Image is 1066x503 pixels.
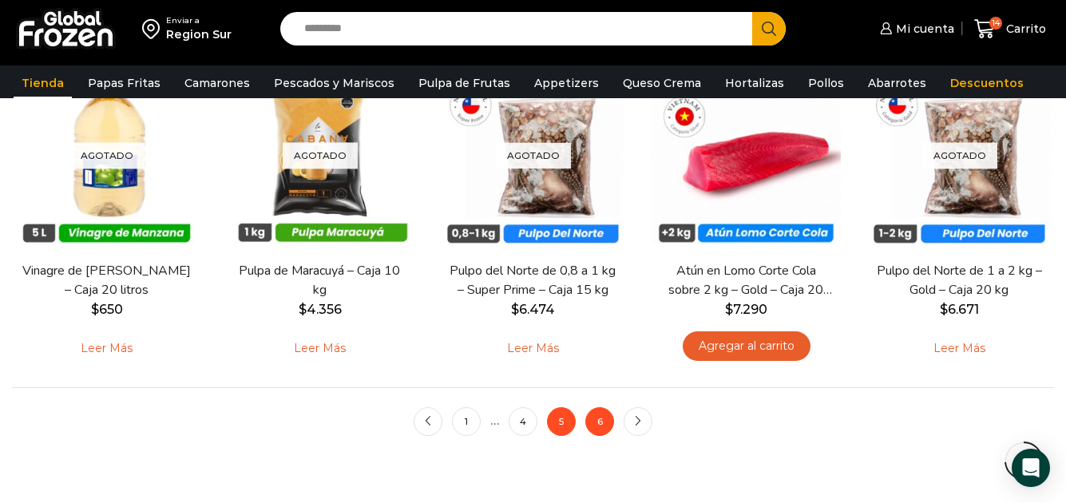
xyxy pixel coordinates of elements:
[725,302,733,317] span: $
[269,331,371,365] a: Leé más sobre “Pulpa de Maracuyá – Caja 10 kg”
[615,68,709,98] a: Queso Crema
[717,68,792,98] a: Hortalizas
[80,68,168,98] a: Papas Fritas
[661,262,831,299] a: Atún en Lomo Corte Cola sobre 2 kg – Gold – Caja 20 kg
[892,21,954,37] span: Mi cuenta
[496,142,571,168] p: Agotado
[166,26,232,42] div: Region Sur
[1002,21,1046,37] span: Carrito
[91,302,123,317] bdi: 650
[860,68,934,98] a: Abarrotes
[452,407,481,436] a: 1
[283,142,358,168] p: Agotado
[989,17,1002,30] span: 14
[22,262,192,299] a: Vinagre de [PERSON_NAME] – Caja 20 litros
[69,142,145,168] p: Agotado
[266,68,402,98] a: Pescados y Mariscos
[940,302,948,317] span: $
[874,262,1044,299] a: Pulpo del Norte de 1 a 2 kg – Gold – Caja 20 kg
[511,302,519,317] span: $
[299,302,342,317] bdi: 4.356
[490,413,499,428] span: …
[299,302,307,317] span: $
[1012,449,1050,487] div: Open Intercom Messenger
[909,331,1010,365] a: Leé más sobre “Pulpo del Norte de 1 a 2 kg - Gold - Caja 20 kg”
[511,302,555,317] bdi: 6.474
[940,302,979,317] bdi: 6.671
[56,331,157,365] a: Leé más sobre “Vinagre de Manzana Higueras - Caja 20 litros”
[942,68,1032,98] a: Descuentos
[142,15,166,42] img: address-field-icon.svg
[410,68,518,98] a: Pulpa de Frutas
[14,68,72,98] a: Tienda
[526,68,607,98] a: Appetizers
[970,10,1050,48] a: 14 Carrito
[585,407,614,436] a: 6
[482,331,584,365] a: Leé más sobre “Pulpo del Norte de 0,8 a 1 kg - Super Prime - Caja 15 kg”
[547,407,576,436] span: 5
[876,13,954,45] a: Mi cuenta
[922,142,997,168] p: Agotado
[235,262,405,299] a: Pulpa de Maracuyá – Caja 10 kg
[800,68,852,98] a: Pollos
[509,407,537,436] a: 4
[448,262,618,299] a: Pulpo del Norte de 0,8 a 1 kg – Super Prime – Caja 15 kg
[683,331,810,361] a: Agregar al carrito: “Atún en Lomo Corte Cola sobre 2 kg - Gold – Caja 20 kg”
[166,15,232,26] div: Enviar a
[91,302,99,317] span: $
[176,68,258,98] a: Camarones
[752,12,786,46] button: Search button
[725,302,767,317] bdi: 7.290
